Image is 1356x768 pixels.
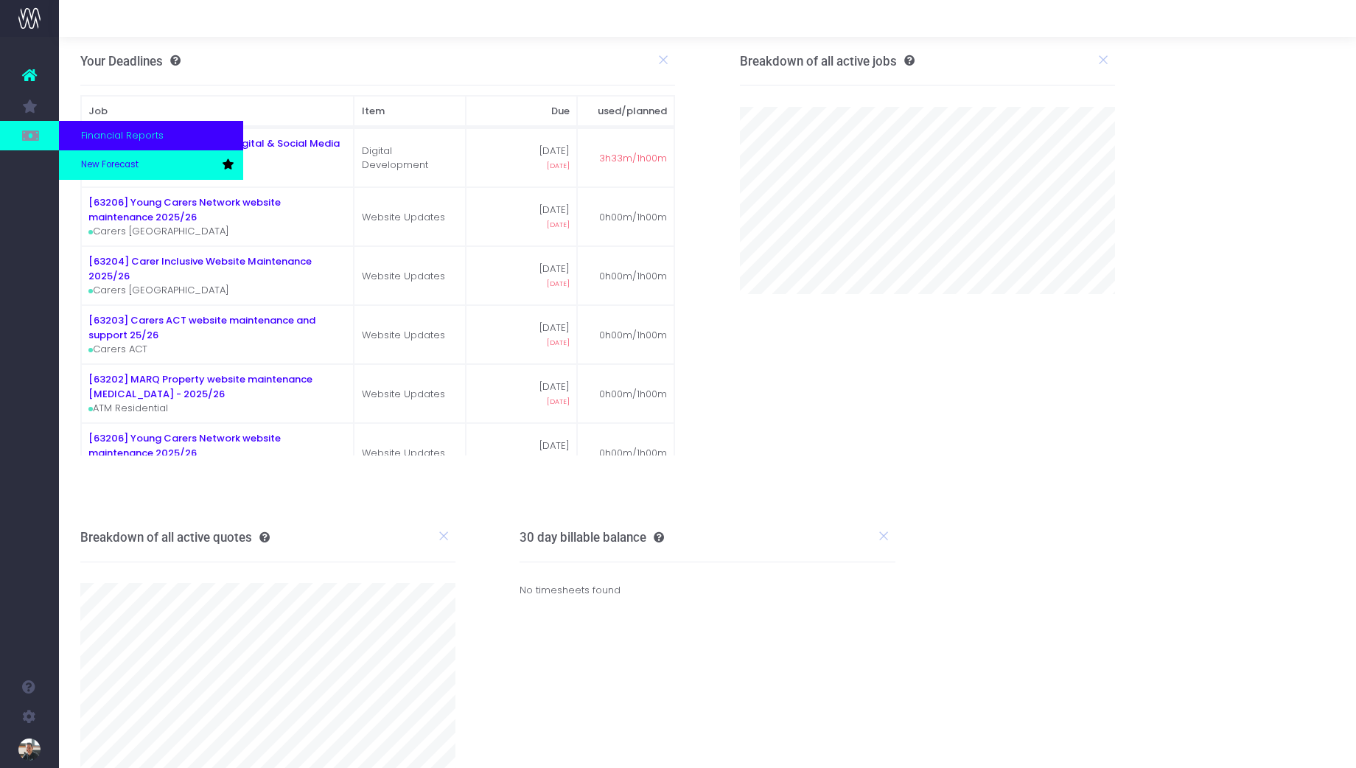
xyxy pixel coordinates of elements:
td: [DATE] [466,423,577,482]
th: Item: activate to sort column ascending [354,96,466,127]
span: [DATE] [547,279,570,289]
td: Website Updates [354,246,466,305]
span: 0h00m/1h00m [599,269,667,284]
h3: Your Deadlines [80,54,181,69]
td: Carers [GEOGRAPHIC_DATA] [81,246,354,305]
th: used/planned: activate to sort column ascending [577,96,674,127]
td: [DATE] [466,187,577,246]
a: [63206] Young Carers Network website maintenance 2025/26 [88,431,281,460]
span: 3h33m/1h00m [599,151,667,166]
a: New Forecast [59,150,243,180]
span: [DATE] [547,161,570,171]
span: [DATE] [547,397,570,407]
h3: Breakdown of all active jobs [740,54,915,69]
th: Due: activate to sort column ascending [466,96,577,127]
span: New Forecast [81,158,139,172]
a: [63206] Young Carers Network website maintenance 2025/26 [88,195,281,224]
td: Digital Development [354,128,466,187]
div: No timesheets found [520,562,895,619]
span: 0h00m/1h00m [599,328,667,343]
h3: 30 day billable balance [520,530,664,545]
td: Carers [GEOGRAPHIC_DATA] [81,423,354,482]
td: ATM Residential [81,364,354,423]
td: Website Updates [354,305,466,364]
td: Website Updates [354,364,466,423]
span: 0h00m/1h00m [599,446,667,461]
td: [DATE] [466,128,577,187]
span: [DATE] [547,220,570,230]
img: images/default_profile_image.png [18,739,41,761]
a: [63202] MARQ Property website maintenance [MEDICAL_DATA] - 2025/26 [88,372,312,401]
td: Website Updates [354,187,466,246]
h3: Breakdown of all active quotes [80,530,270,545]
span: 0h00m/1h00m [599,210,667,225]
th: Job: activate to sort column ascending [81,96,354,127]
span: 0h00m/1h00m [599,387,667,402]
td: Carers [GEOGRAPHIC_DATA] [81,187,354,246]
td: [DATE] [466,364,577,423]
span: [DATE] [547,338,570,348]
a: [63204] Carer Inclusive Website Maintenance 2025/26 [88,254,312,283]
a: [63203] Carers ACT website maintenance and support 25/26 [88,313,315,342]
span: Financial Reports [81,128,164,143]
td: Website Updates [354,423,466,482]
td: [DATE] [466,246,577,305]
td: Carers ACT [81,305,354,364]
td: [DATE] [466,305,577,364]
